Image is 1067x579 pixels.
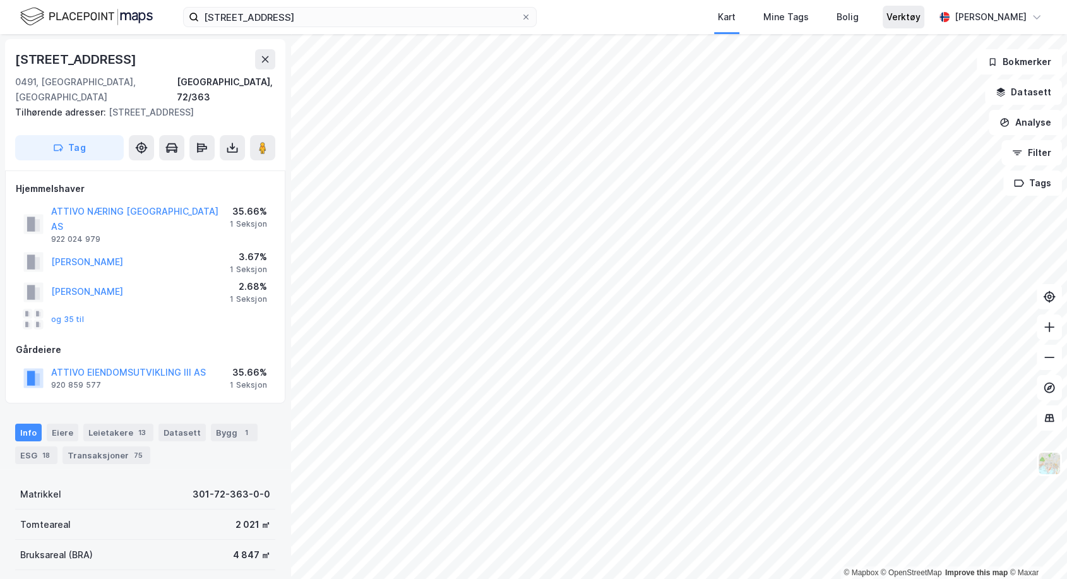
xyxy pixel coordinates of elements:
[1004,518,1067,579] iframe: Chat Widget
[886,9,921,25] div: Verktøy
[977,49,1062,75] button: Bokmerker
[15,105,265,120] div: [STREET_ADDRESS]
[177,75,275,105] div: [GEOGRAPHIC_DATA], 72/363
[15,424,42,441] div: Info
[955,9,1027,25] div: [PERSON_NAME]
[763,9,809,25] div: Mine Tags
[230,380,267,390] div: 1 Seksjon
[211,424,258,441] div: Bygg
[837,9,859,25] div: Bolig
[83,424,153,441] div: Leietakere
[240,426,253,439] div: 1
[15,49,139,69] div: [STREET_ADDRESS]
[131,449,145,462] div: 75
[193,487,270,502] div: 301-72-363-0-0
[51,380,101,390] div: 920 859 577
[230,279,267,294] div: 2.68%
[230,265,267,275] div: 1 Seksjon
[40,449,52,462] div: 18
[235,517,270,532] div: 2 021 ㎡
[1001,140,1062,165] button: Filter
[718,9,736,25] div: Kart
[945,568,1008,577] a: Improve this map
[20,487,61,502] div: Matrikkel
[230,219,267,229] div: 1 Seksjon
[16,342,275,357] div: Gårdeiere
[230,365,267,380] div: 35.66%
[20,517,71,532] div: Tomteareal
[881,568,942,577] a: OpenStreetMap
[1004,518,1067,579] div: Kontrollprogram for chat
[199,8,521,27] input: Søk på adresse, matrikkel, gårdeiere, leietakere eller personer
[15,135,124,160] button: Tag
[233,547,270,563] div: 4 847 ㎡
[989,110,1062,135] button: Analyse
[15,446,57,464] div: ESG
[20,6,153,28] img: logo.f888ab2527a4732fd821a326f86c7f29.svg
[15,75,177,105] div: 0491, [GEOGRAPHIC_DATA], [GEOGRAPHIC_DATA]
[1037,451,1061,475] img: Z
[230,294,267,304] div: 1 Seksjon
[63,446,150,464] div: Transaksjoner
[985,80,1062,105] button: Datasett
[136,426,148,439] div: 13
[230,249,267,265] div: 3.67%
[20,547,93,563] div: Bruksareal (BRA)
[158,424,206,441] div: Datasett
[230,204,267,219] div: 35.66%
[47,424,78,441] div: Eiere
[1003,170,1062,196] button: Tags
[16,181,275,196] div: Hjemmelshaver
[15,107,109,117] span: Tilhørende adresser:
[51,234,100,244] div: 922 024 979
[843,568,878,577] a: Mapbox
